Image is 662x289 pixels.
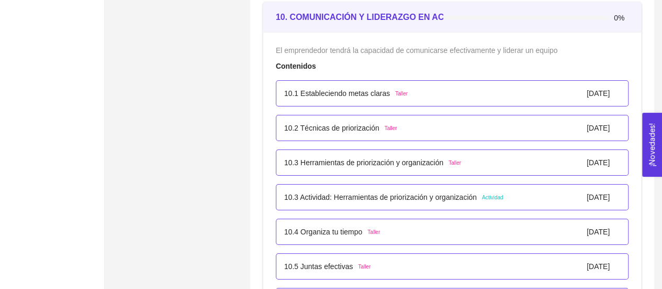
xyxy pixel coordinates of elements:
[358,263,371,271] span: Taller
[614,14,629,22] span: 0%
[587,157,610,168] div: [DATE]
[284,88,390,99] p: 10.1 Estableciendo metas claras
[367,228,380,237] span: Taller
[276,46,558,55] span: El emprendedor tendrá la capacidad de comunicarse efectivamente y liderar un equipo
[482,194,503,202] span: Actividad
[587,261,610,272] div: [DATE]
[587,122,610,134] div: [DATE]
[385,124,397,133] span: Taller
[587,88,610,99] div: [DATE]
[284,157,443,168] p: 10.3 Herramientas de priorización y organización
[448,159,461,167] span: Taller
[284,122,379,134] p: 10.2 Técnicas de priorización
[276,62,316,70] strong: Contenidos
[284,261,353,272] p: 10.5 Juntas efectivas
[276,13,465,22] strong: 10. COMUNICACIÓN Y LIDERAZGO EN ACCIÓN
[395,90,408,98] span: Taller
[587,226,610,238] div: [DATE]
[284,191,477,203] p: 10.3 Actividad: Herramientas de priorización y organización
[284,226,362,238] p: 10.4 Organiza tu tiempo
[642,113,662,177] button: Open Feedback Widget
[587,191,610,203] div: [DATE]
